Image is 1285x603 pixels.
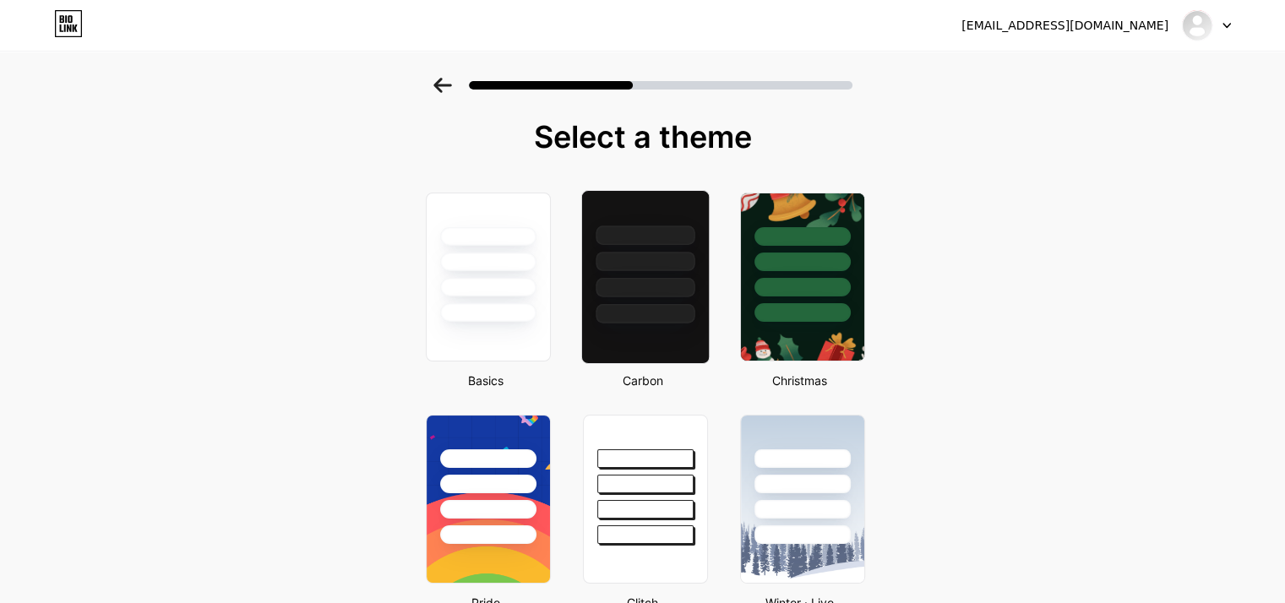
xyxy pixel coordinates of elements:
div: Carbon [578,372,708,389]
img: spesial_gold [1181,9,1213,41]
div: Select a theme [419,120,867,154]
div: Basics [421,372,551,389]
div: [EMAIL_ADDRESS][DOMAIN_NAME] [961,17,1168,35]
div: Christmas [735,372,865,389]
